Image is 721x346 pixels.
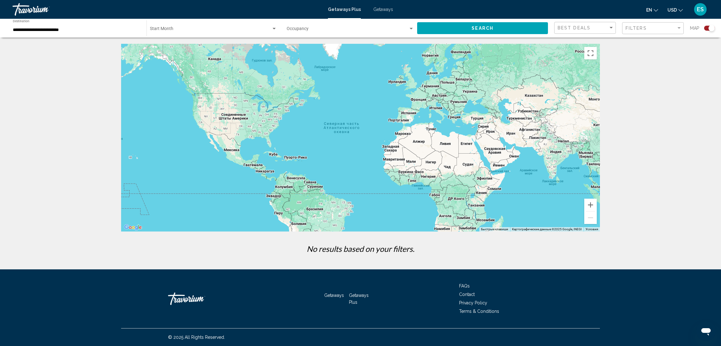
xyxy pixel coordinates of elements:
a: Terms & Conditions [459,309,499,314]
span: Картографические данные ©2025 Google, INEGI [512,227,582,231]
button: Уменьшить [584,211,597,224]
span: Map [690,24,699,33]
a: Travorium [13,3,322,16]
button: Change language [646,5,658,14]
mat-select: Sort by [558,25,614,31]
a: Privacy Policy [459,300,487,305]
a: Условия [585,227,598,231]
a: Getaways [324,293,344,298]
img: Google [123,223,143,232]
a: Contact [459,292,475,297]
a: Открыть эту область в Google Картах (в новом окне) [123,223,143,232]
button: Быстрые клавиши [481,227,508,232]
button: Change currency [667,5,683,14]
a: Getaways Plus [328,7,361,12]
a: Getaways Plus [349,293,369,305]
button: Filter [622,22,684,35]
button: Search [417,22,548,34]
button: Увеличить [584,199,597,211]
span: Filters [626,26,647,31]
span: Search [472,26,493,31]
a: FAQs [459,283,470,288]
span: USD [667,8,677,13]
span: ES [697,6,704,13]
p: No results based on your filters. [118,244,603,253]
button: User Menu [692,3,708,16]
a: Travorium [168,289,231,308]
iframe: Кнопка запуска окна обмена сообщениями [696,321,716,341]
button: Включить полноэкранный режим [584,47,597,59]
span: Best Deals [558,25,591,30]
span: en [646,8,652,13]
a: Getaways [373,7,393,12]
span: © 2025 All Rights Reserved. [168,335,225,340]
